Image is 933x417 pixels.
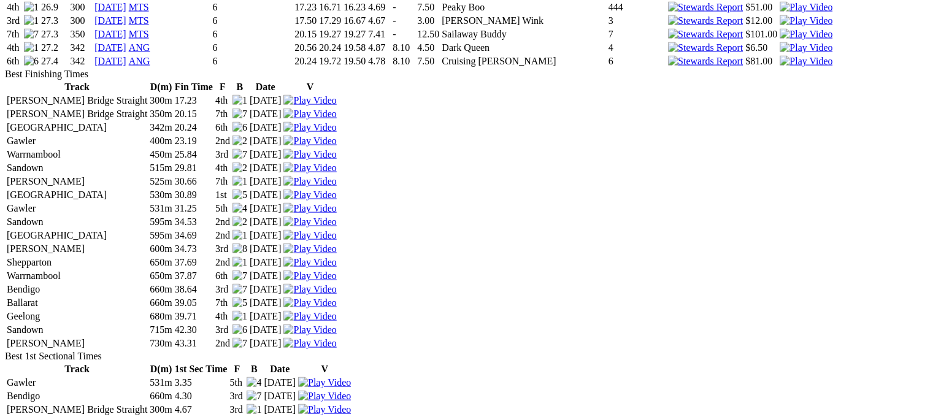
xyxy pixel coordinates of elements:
img: 6 [232,324,247,335]
th: B [232,81,248,93]
td: [DATE] [249,243,282,255]
td: $51.00 [745,1,778,13]
td: 7th [6,28,22,40]
img: 2 [232,136,247,147]
td: 2nd [215,216,231,228]
td: 7.50 [417,1,440,13]
td: 26.9 [40,1,69,13]
td: 595m [149,229,172,242]
td: 300m [149,404,172,416]
td: [DATE] [263,404,296,416]
img: 1 [24,15,39,26]
img: 1 [232,230,247,241]
img: 6 [24,56,39,67]
img: Play Video [283,270,336,281]
td: 3rd [229,404,245,416]
a: Watch Replay on Watchdog [283,176,336,186]
img: 4 [232,203,247,214]
img: Play Video [283,149,336,160]
td: 4.78 [367,55,391,67]
td: 1st [215,189,231,201]
td: 7th [215,108,231,120]
td: Geelong [6,310,148,323]
th: Date [263,363,296,375]
td: Peaky Boo [441,1,606,13]
img: Play Video [780,15,832,26]
td: [DATE] [249,189,282,201]
td: 650m [149,256,172,269]
a: Watch Replay on Watchdog [283,149,336,159]
td: 3rd [215,148,231,161]
img: 1 [232,176,247,187]
img: Play Video [780,2,832,13]
td: 4 [608,42,666,54]
td: 650m [149,270,172,282]
img: Play Video [283,136,336,147]
td: 6th [215,121,231,134]
td: 595m [149,216,172,228]
a: View replay [780,56,832,66]
td: [PERSON_NAME] Wink [441,15,606,27]
td: 350m [149,108,172,120]
img: Play Video [283,163,336,174]
a: [DATE] [94,56,126,66]
td: 6th [6,55,22,67]
td: [DATE] [249,216,282,228]
td: 7.41 [367,28,391,40]
td: [GEOGRAPHIC_DATA] [6,229,148,242]
img: 7 [232,284,247,295]
td: 7.50 [417,55,440,67]
td: 30.89 [174,189,213,201]
td: [DATE] [249,94,282,107]
td: 17.23 [294,1,317,13]
img: 5 [232,297,247,308]
td: 37.87 [174,270,213,282]
img: Play Video [283,95,336,106]
a: View replay [283,136,336,146]
td: 4th [215,94,231,107]
img: Stewards Report [668,29,743,40]
td: 300m [149,94,172,107]
td: 2nd [215,135,231,147]
td: 19.27 [343,28,366,40]
img: Stewards Report [668,2,743,13]
img: Play Video [283,189,336,201]
td: 34.73 [174,243,213,255]
td: 16.23 [343,1,366,13]
img: 1 [232,311,247,322]
td: Gawler [6,202,148,215]
img: Play Video [298,377,351,388]
img: Play Video [283,109,336,120]
th: F [215,81,231,93]
td: 20.15 [174,108,213,120]
th: V [298,363,351,375]
td: [DATE] [249,310,282,323]
td: 39.71 [174,310,213,323]
th: F [229,363,245,375]
a: ANG [129,42,150,53]
td: - [392,15,415,27]
td: 31.25 [174,202,213,215]
td: Bendigo [6,390,148,402]
a: View replay [283,109,336,119]
img: Play Video [283,257,336,268]
th: Track [6,363,148,375]
img: 7 [232,149,247,160]
div: Best Finishing Times [5,69,928,80]
td: 29.81 [174,162,213,174]
td: [DATE] [249,283,282,296]
td: 27.3 [40,15,69,27]
a: View replay [780,2,832,12]
td: Sailaway Buddy [441,28,606,40]
td: 19.50 [343,55,366,67]
td: Cruising [PERSON_NAME] [441,55,606,67]
img: 8 [232,243,247,254]
img: 5 [232,189,247,201]
td: 2nd [215,229,231,242]
td: 350 [70,28,93,40]
img: Play Video [298,391,351,402]
img: Stewards Report [668,15,743,26]
td: 4.87 [367,42,391,54]
a: Watch Replay on Watchdog [298,391,351,401]
td: 34.53 [174,216,213,228]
